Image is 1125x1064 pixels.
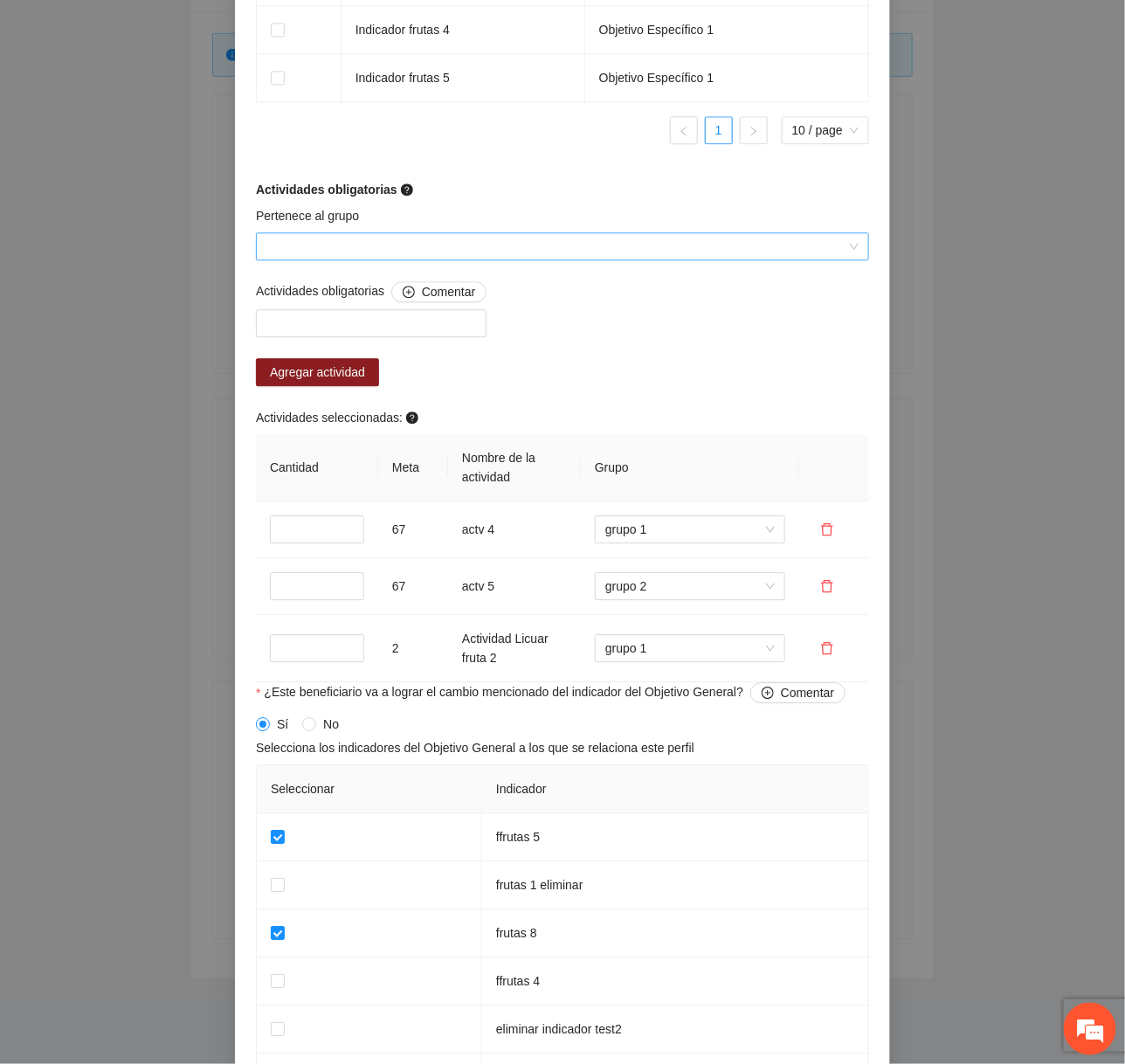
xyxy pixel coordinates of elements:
th: Seleccionar [257,765,482,813]
strong: Actividades obligatorias [256,183,397,197]
td: eliminar indicador test2 [482,1005,869,1054]
span: delete [814,641,840,655]
td: 67 [378,558,448,615]
span: grupo 2 [605,573,775,599]
td: Indicador frutas 5 [342,54,585,102]
span: Cantidad [270,460,319,474]
span: grupo 1 [605,516,775,542]
span: plus-circle [403,286,415,300]
button: ¿Este beneficiario va a lograr el cambio mencionado del indicador del Objetivo General? [750,682,845,703]
th: Meta [378,434,448,501]
td: ffrutas 5 [482,813,869,861]
li: Previous Page [670,116,698,144]
span: Selecciona los indicadores del Objetivo General a los que se relaciona este perfil [256,738,694,757]
span: delete [814,579,840,593]
td: 67 [378,501,448,558]
td: ffrutas 4 [482,957,869,1005]
span: grupo 1 [605,635,775,661]
button: right [740,116,768,144]
td: Objetivo Específico 1 [585,6,869,54]
span: ¿Este beneficiario va a lograr el cambio mencionado del indicador del Objetivo General? [264,682,845,703]
button: Agregar actividad [256,358,379,386]
td: frutas 1 eliminar [482,861,869,909]
label: Pertenece al grupo [256,206,359,225]
span: Grupo [595,460,629,474]
td: Actividad Licuar fruta 2 [448,615,581,682]
td: Objetivo Específico 1 [585,54,869,102]
td: frutas 8 [482,909,869,957]
span: Actividades seleccionadas: [256,408,422,427]
span: Actividades obligatorias [256,281,487,302]
span: question-circle [406,411,418,424]
span: Comentar [781,683,834,702]
span: left [679,126,689,136]
button: delete [813,572,841,600]
td: actv 4 [448,501,581,558]
button: delete [813,515,841,543]
button: Actividades obligatorias [391,281,487,302]
span: Sí [270,715,295,734]
input: Pertenece al grupo [266,233,846,259]
span: right [749,126,759,136]
span: plus-circle [762,687,774,701]
span: Agregar actividad [270,363,365,382]
div: Page Size [782,116,869,144]
button: left [670,116,698,144]
span: No [316,715,346,734]
span: question-circle [401,183,413,196]
td: 2 [378,615,448,682]
a: 1 [706,117,732,143]
button: delete [813,634,841,662]
li: Next Page [740,116,768,144]
li: 1 [705,116,733,144]
span: delete [814,522,840,536]
td: actv 5 [448,558,581,615]
span: Comentar [422,282,475,301]
td: Indicador frutas 4 [342,6,585,54]
span: 10 / page [792,117,859,143]
th: Nombre de la actividad [448,434,581,501]
th: Indicador [482,765,869,813]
